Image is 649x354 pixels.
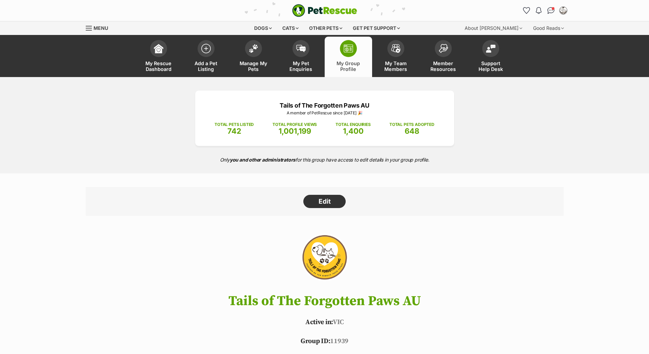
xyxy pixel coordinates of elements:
img: manage-my-pets-icon-02211641906a0b7f246fdf0571729dbe1e7629f14944591b6c1af311fb30b64b.svg [249,44,258,53]
img: Tails of The Forgotten Paws AU [286,229,363,287]
img: add-pet-listing-icon-0afa8454b4691262ce3f59096e99ab1cd57d4a30225e0717b998d2c9b9846f56.svg [201,44,211,53]
span: Add a Pet Listing [191,60,221,72]
span: Manage My Pets [238,60,269,72]
span: My Group Profile [333,60,364,72]
h1: Tails of The Forgotten Paws AU [76,294,574,309]
p: VIC [76,317,574,328]
img: pet-enquiries-icon-7e3ad2cf08bfb03b45e93fb7055b45f3efa6380592205ae92323e6603595dc1f.svg [296,45,306,52]
a: Conversations [546,5,556,16]
span: Group ID: [301,337,330,346]
p: A member of PetRescue since [DATE] 🎉 [205,110,444,116]
a: Edit [303,195,346,208]
a: My Team Members [372,37,420,77]
button: My account [558,5,569,16]
a: Member Resources [420,37,467,77]
span: Member Resources [428,60,459,72]
p: TOTAL ENQUIRIES [336,122,370,128]
span: Support Help Desk [475,60,506,72]
a: Add a Pet Listing [182,37,230,77]
a: My Pet Enquiries [277,37,325,77]
img: logo-e224e6f780fb5917bec1dbf3a21bbac754714ae5b6737aabdf751b685950b380.svg [292,4,357,17]
span: My Team Members [381,60,411,72]
span: 1,400 [343,127,364,135]
span: 1,001,199 [279,127,311,135]
img: chat-41dd97257d64d25036548639549fe6c8038ab92f7586957e7f3b1b290dea8141.svg [547,7,554,14]
a: Favourites [521,5,532,16]
ul: Account quick links [521,5,569,16]
span: My Pet Enquiries [286,60,316,72]
a: My Group Profile [325,37,372,77]
p: Tails of The Forgotten Paws AU [205,101,444,110]
div: Get pet support [348,21,405,35]
img: notifications-46538b983faf8c2785f20acdc204bb7945ddae34d4c08c2a6579f10ce5e182be.svg [536,7,541,14]
span: My Rescue Dashboard [143,60,174,72]
img: member-resources-icon-8e73f808a243e03378d46382f2149f9095a855e16c252ad45f914b54edf8863c.svg [439,44,448,53]
span: Menu [94,25,108,31]
span: 742 [227,127,241,135]
a: Menu [86,21,113,34]
span: Active in: [305,318,333,327]
div: Good Reads [528,21,569,35]
div: Cats [278,21,303,35]
button: Notifications [533,5,544,16]
p: TOTAL PROFILE VIEWS [272,122,317,128]
p: TOTAL PETS ADOPTED [389,122,434,128]
a: PetRescue [292,4,357,17]
img: dashboard-icon-eb2f2d2d3e046f16d808141f083e7271f6b2e854fb5c12c21221c1fb7104beca.svg [154,44,163,53]
div: About [PERSON_NAME] [460,21,527,35]
div: Dogs [249,21,277,35]
a: Manage My Pets [230,37,277,77]
a: My Rescue Dashboard [135,37,182,77]
strong: you and other administrators [230,157,296,163]
img: help-desk-icon-fdf02630f3aa405de69fd3d07c3f3aa587a6932b1a1747fa1d2bba05be0121f9.svg [486,44,495,53]
div: Other pets [304,21,347,35]
img: Tails of The Forgotten Paws AU profile pic [560,7,567,14]
p: 11939 [76,336,574,347]
span: 648 [405,127,419,135]
a: Support Help Desk [467,37,514,77]
img: team-members-icon-5396bd8760b3fe7c0b43da4ab00e1e3bb1a5d9ba89233759b79545d2d3fc5d0d.svg [391,44,401,53]
p: TOTAL PETS LISTED [215,122,254,128]
img: group-profile-icon-3fa3cf56718a62981997c0bc7e787c4b2cf8bcc04b72c1350f741eb67cf2f40e.svg [344,44,353,53]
